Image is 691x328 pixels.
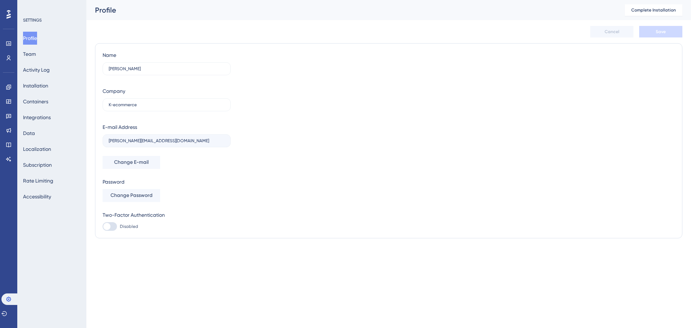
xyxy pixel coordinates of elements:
[23,127,35,140] button: Data
[110,191,153,200] span: Change Password
[109,102,225,107] input: Company Name
[590,26,633,37] button: Cancel
[120,224,138,229] span: Disabled
[625,4,682,16] button: Complete Installation
[639,26,682,37] button: Save
[103,178,231,186] div: Password
[103,87,125,95] div: Company
[23,143,51,156] button: Localization
[103,156,160,169] button: Change E-mail
[23,63,50,76] button: Activity Log
[23,17,81,23] div: SETTINGS
[103,211,231,219] div: Two-Factor Authentication
[23,32,37,45] button: Profile
[103,51,116,59] div: Name
[109,138,225,143] input: E-mail Address
[103,123,137,131] div: E-mail Address
[23,48,36,60] button: Team
[23,79,48,92] button: Installation
[23,111,51,124] button: Integrations
[114,158,149,167] span: Change E-mail
[631,7,676,13] span: Complete Installation
[656,29,666,35] span: Save
[103,189,160,202] button: Change Password
[23,95,48,108] button: Containers
[605,29,619,35] span: Cancel
[109,66,225,71] input: Name Surname
[23,190,51,203] button: Accessibility
[95,5,607,15] div: Profile
[23,158,52,171] button: Subscription
[23,174,53,187] button: Rate Limiting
